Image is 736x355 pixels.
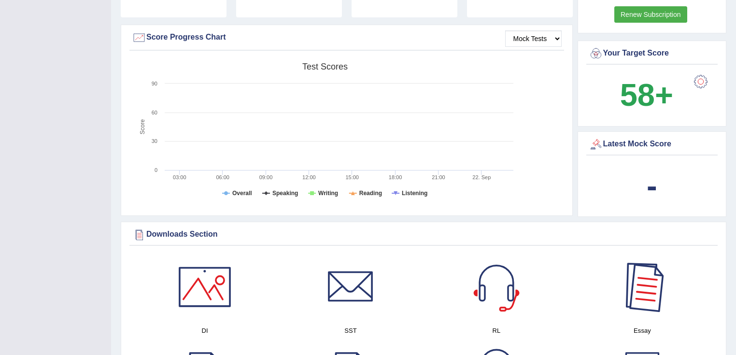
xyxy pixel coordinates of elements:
text: 21:00 [432,174,445,180]
tspan: Speaking [272,190,298,197]
text: 12:00 [302,174,316,180]
b: - [647,168,657,203]
div: Downloads Section [132,227,715,242]
tspan: Overall [232,190,252,197]
div: Score Progress Chart [132,30,562,45]
text: 03:00 [173,174,186,180]
text: 0 [155,167,157,173]
tspan: Listening [402,190,427,197]
text: 15:00 [345,174,359,180]
tspan: 22. Sep [472,174,491,180]
div: Latest Mock Score [589,137,716,152]
h4: SST [283,326,419,336]
h4: Essay [574,326,710,336]
text: 18:00 [389,174,402,180]
text: 30 [152,138,157,144]
tspan: Writing [318,190,338,197]
tspan: Test scores [302,62,348,71]
tspan: Reading [359,190,382,197]
h4: DI [137,326,273,336]
b: 58+ [620,77,673,113]
h4: RL [428,326,565,336]
tspan: Score [139,119,146,135]
a: Renew Subscription [614,6,687,23]
text: 06:00 [216,174,229,180]
text: 09:00 [259,174,273,180]
text: 60 [152,110,157,115]
div: Your Target Score [589,46,716,61]
text: 90 [152,81,157,86]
